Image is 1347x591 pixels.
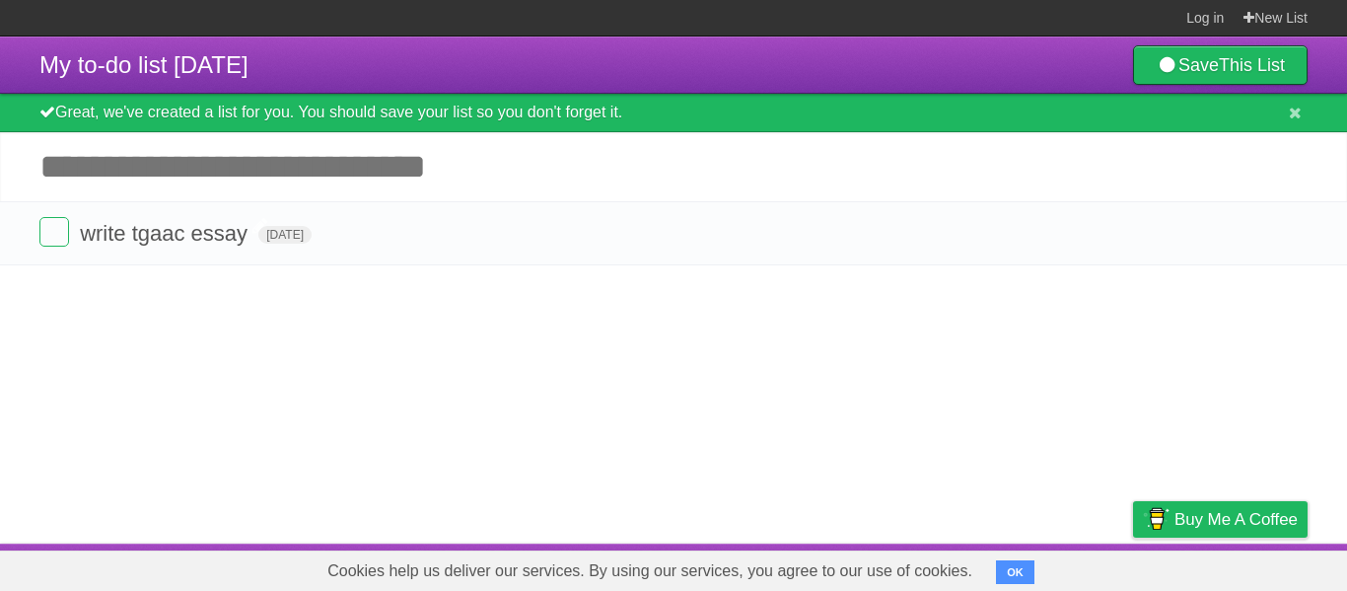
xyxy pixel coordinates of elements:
a: Suggest a feature [1183,549,1308,586]
span: [DATE] [258,226,312,244]
span: Buy me a coffee [1174,502,1298,537]
span: Cookies help us deliver our services. By using our services, you agree to our use of cookies. [308,552,992,591]
span: write tgaac essay [80,221,252,246]
img: Buy me a coffee [1143,502,1170,536]
a: Privacy [1107,549,1159,586]
a: About [871,549,912,586]
b: This List [1219,55,1285,75]
a: Developers [936,549,1016,586]
button: OK [996,560,1034,584]
label: Done [39,217,69,247]
a: Terms [1040,549,1084,586]
a: Buy me a coffee [1133,501,1308,538]
span: My to-do list [DATE] [39,51,248,78]
a: SaveThis List [1133,45,1308,85]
